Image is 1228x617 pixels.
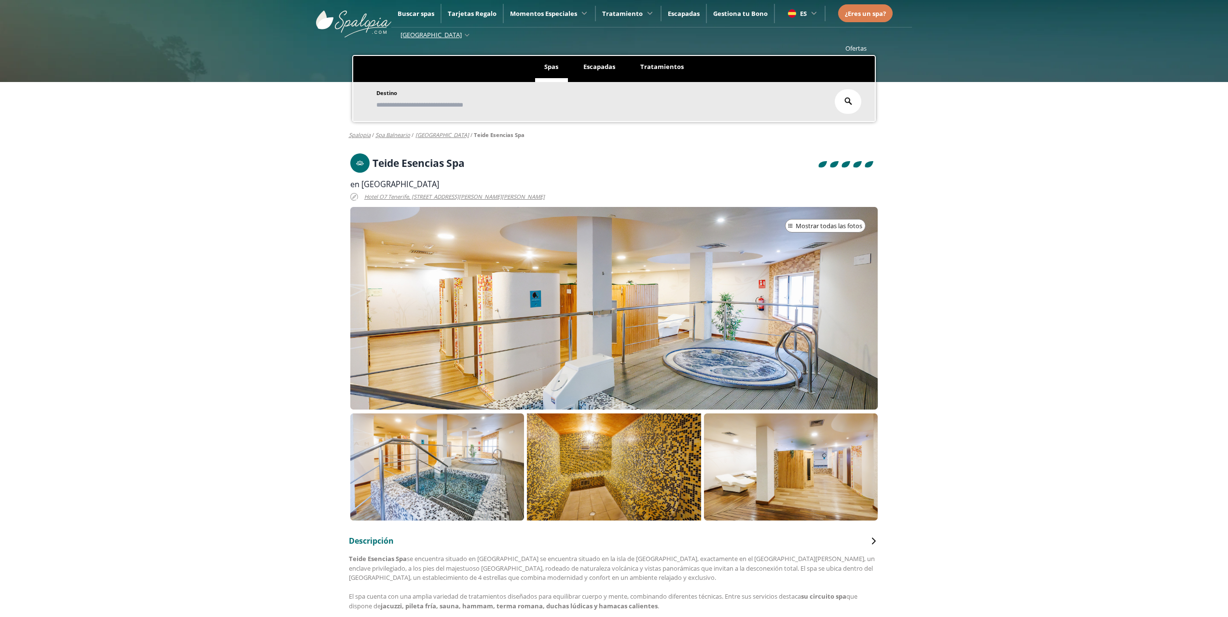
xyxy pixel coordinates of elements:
img: ImgLogoSpalopia.BvClDcEz.svg [316,1,391,38]
span: Descripción [349,535,394,546]
span: Escapadas [583,62,615,71]
span: / [372,131,374,139]
a: Spalopia [349,131,371,138]
a: Buscar spas [398,9,434,18]
span: / [412,131,414,139]
b: Teide Esencias Spa [349,554,407,563]
a: Gestiona tu Bono [713,9,768,18]
span: / [470,131,472,139]
span: [GEOGRAPHIC_DATA] [400,30,462,39]
span: en [GEOGRAPHIC_DATA] [350,179,439,190]
a: spa balneario [375,131,410,138]
span: ¿Eres un spa? [845,9,886,18]
span: Mostrar todas las fotos [796,221,862,231]
h1: Teide Esencias Spa [373,158,465,168]
span: Spas [544,62,558,71]
a: Teide Esencias Spa [474,131,524,138]
a: Ofertas [845,44,867,53]
a: Tarjetas Regalo [448,9,497,18]
b: jacuzzi, pileta fría, sauna, hammam, terma romana, duchas lúdicas y hamacas calientes [381,602,658,610]
span: Tratamientos [640,62,684,71]
button: Descripción [349,535,880,547]
span: Hotel O7 Tenerife, [STREET_ADDRESS][PERSON_NAME][PERSON_NAME] [364,192,545,203]
span: Destino [376,89,397,96]
a: [GEOGRAPHIC_DATA] [415,131,469,138]
b: su circuito spa [801,592,846,601]
a: ¿Eres un spa? [845,8,886,19]
a: Escapadas [668,9,700,18]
